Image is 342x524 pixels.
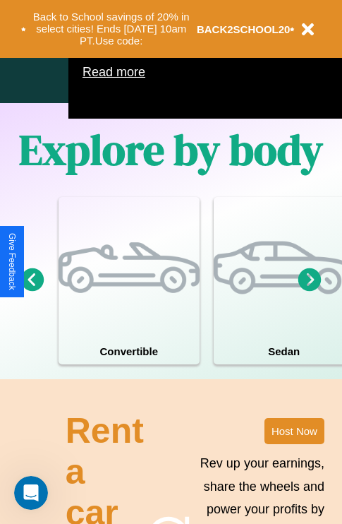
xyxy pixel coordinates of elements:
[14,476,48,510] iframe: Intercom live chat
[59,338,200,364] h4: Convertible
[19,121,323,179] h1: Explore by body
[264,418,324,444] button: Host Now
[7,233,17,290] div: Give Feedback
[26,7,197,51] button: Back to School savings of 20% in select cities! Ends [DATE] 10am PT.Use code:
[197,23,291,35] b: BACK2SCHOOL20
